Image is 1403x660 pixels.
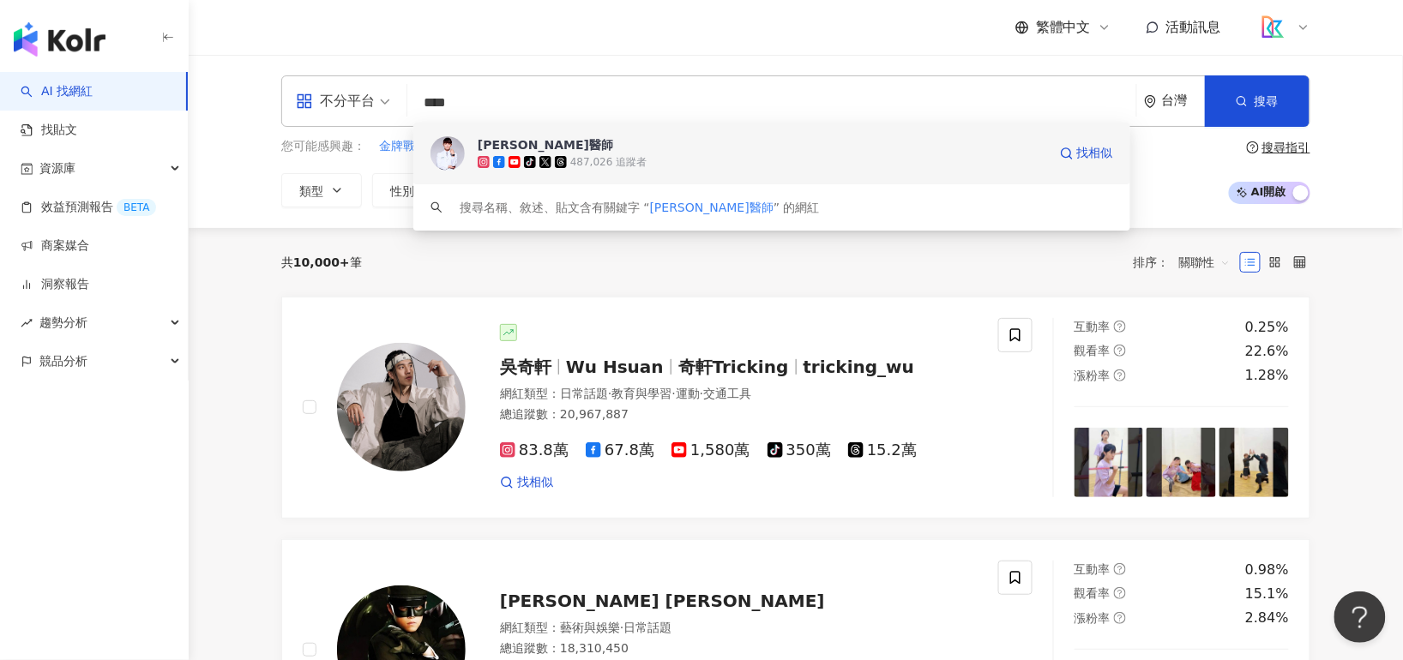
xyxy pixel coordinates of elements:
span: 關聯性 [1179,249,1231,276]
span: question-circle [1114,612,1126,624]
img: logo_koodata.png [1256,11,1289,44]
span: · [700,387,703,400]
span: 互動率 [1075,562,1111,576]
span: 1,580萬 [671,441,750,459]
span: 性別 [390,184,414,198]
div: 487,026 追蹤者 [570,155,647,170]
div: 1.28% [1245,366,1289,385]
span: 趨勢分析 [39,303,87,342]
a: 找相似 [1060,136,1113,171]
span: Wu Hsuan [566,357,664,377]
span: question-circle [1114,321,1126,333]
button: 類型 [281,173,362,207]
span: environment [1144,95,1157,108]
a: 洞察報告 [21,276,89,293]
div: 排序： [1134,249,1240,276]
span: tricking_wu [804,357,915,377]
span: · [620,621,623,634]
a: 商案媒合 [21,237,89,255]
span: question-circle [1114,587,1126,599]
span: rise [21,317,33,329]
img: post-image [1147,428,1216,497]
span: appstore [296,93,313,110]
div: 搜尋名稱、敘述、貼文含有關鍵字 “ ” 的網紅 [460,198,820,217]
span: · [608,387,611,400]
span: question-circle [1114,345,1126,357]
span: 吳奇軒 [500,357,551,377]
span: search [431,201,443,213]
div: 不分平台 [296,87,375,115]
span: 67.8萬 [586,441,654,459]
div: 2.84% [1245,609,1289,627]
div: 網紅類型 ： [500,386,978,403]
img: post-image [1075,428,1144,497]
span: 83.8萬 [500,441,569,459]
a: 效益預測報告BETA [21,199,156,216]
div: [PERSON_NAME]醫師 [478,136,613,153]
div: 22.6% [1245,342,1289,361]
span: 找相似 [517,474,553,491]
button: 性別 [372,173,453,207]
img: post-image [1219,428,1289,497]
span: 交通工具 [703,387,751,400]
a: KOL Avatar吳奇軒Wu Hsuan奇軒Trickingtricking_wu網紅類型：日常話題·教育與學習·運動·交通工具總追蹤數：20,967,88783.8萬67.8萬1,580萬3... [281,297,1310,519]
span: 運動 [676,387,700,400]
span: 資源庫 [39,149,75,188]
div: 共 筆 [281,255,362,269]
span: question-circle [1114,563,1126,575]
span: 15.2萬 [848,441,917,459]
span: 搜尋 [1255,94,1279,108]
img: KOL Avatar [337,343,466,471]
a: 找貼文 [21,122,77,139]
span: 教育與學習 [611,387,671,400]
div: 搜尋指引 [1262,141,1310,154]
div: 總追蹤數 ： 20,967,887 [500,406,978,423]
img: logo [14,22,105,57]
iframe: Help Scout Beacon - Open [1334,591,1386,643]
span: [PERSON_NAME] [PERSON_NAME] [500,591,825,611]
button: 搜尋 [1205,75,1310,127]
a: searchAI 找網紅 [21,83,93,100]
span: 類型 [299,184,323,198]
span: 金牌戰 [379,138,415,155]
span: 日常話題 [560,387,608,400]
span: 找相似 [1077,145,1113,162]
span: 漲粉率 [1075,369,1111,382]
a: 找相似 [500,474,553,491]
span: 藝術與娛樂 [560,621,620,634]
div: 網紅類型 ： [500,620,978,637]
span: 競品分析 [39,342,87,381]
span: question-circle [1114,369,1126,381]
span: 互動率 [1075,320,1111,333]
img: KOL Avatar [431,136,465,171]
span: 奇軒Tricking [678,357,789,377]
div: 0.25% [1245,318,1289,337]
span: · [671,387,675,400]
span: 觀看率 [1075,586,1111,600]
span: question-circle [1247,141,1259,153]
span: 日常話題 [623,621,671,634]
div: 15.1% [1245,585,1289,603]
span: 10,000+ [293,255,350,269]
span: 活動訊息 [1166,19,1221,35]
span: 漲粉率 [1075,611,1111,625]
div: 總追蹤數 ： 18,310,450 [500,640,978,657]
span: 觀看率 [1075,344,1111,357]
span: [PERSON_NAME]醫師 [650,201,774,214]
span: 您可能感興趣： [281,138,365,155]
span: 350萬 [768,441,831,459]
div: 台灣 [1162,93,1205,108]
div: 0.98% [1245,561,1289,579]
button: 金牌戰 [378,137,416,156]
span: 繁體中文 [1036,18,1091,37]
